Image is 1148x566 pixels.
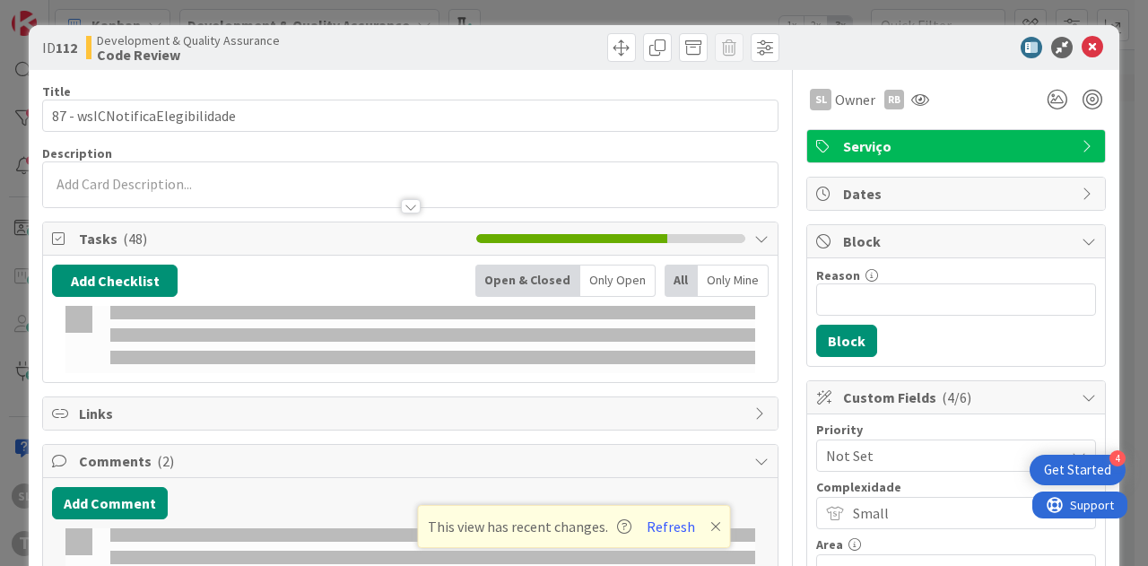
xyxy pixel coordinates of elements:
b: 112 [56,39,77,57]
div: Open & Closed [475,265,580,297]
label: Reason [816,267,860,283]
div: Priority [816,423,1096,436]
div: RB [884,90,904,109]
button: Add Checklist [52,265,178,297]
span: ( 2 ) [157,452,174,470]
span: Dates [843,183,1073,205]
div: Only Mine [698,265,769,297]
span: Description [42,145,112,161]
button: Block [816,325,877,357]
div: 4 [1109,450,1126,466]
span: Owner [835,89,875,110]
span: Not Set [826,443,1056,468]
div: SL [810,89,831,110]
div: Only Open [580,265,656,297]
span: Links [79,403,745,424]
b: Code Review [97,48,280,62]
span: Custom Fields [843,387,1073,408]
span: Small [853,501,1056,526]
span: Tasks [79,228,467,249]
div: Area [816,538,1096,551]
div: Get Started [1044,461,1111,479]
button: Add Comment [52,487,168,519]
span: Block [843,231,1073,252]
span: ( 4/6 ) [942,388,971,406]
div: Complexidade [816,481,1096,493]
span: Support [38,3,82,24]
input: type card name here... [42,100,778,132]
span: Development & Quality Assurance [97,33,280,48]
button: Refresh [640,515,701,538]
span: Serviço [843,135,1073,157]
label: Title [42,83,71,100]
div: All [665,265,698,297]
div: Open Get Started checklist, remaining modules: 4 [1030,455,1126,485]
span: ( 48 ) [123,230,147,248]
span: ID [42,37,77,58]
span: This view has recent changes. [428,516,631,537]
span: Comments [79,450,745,472]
